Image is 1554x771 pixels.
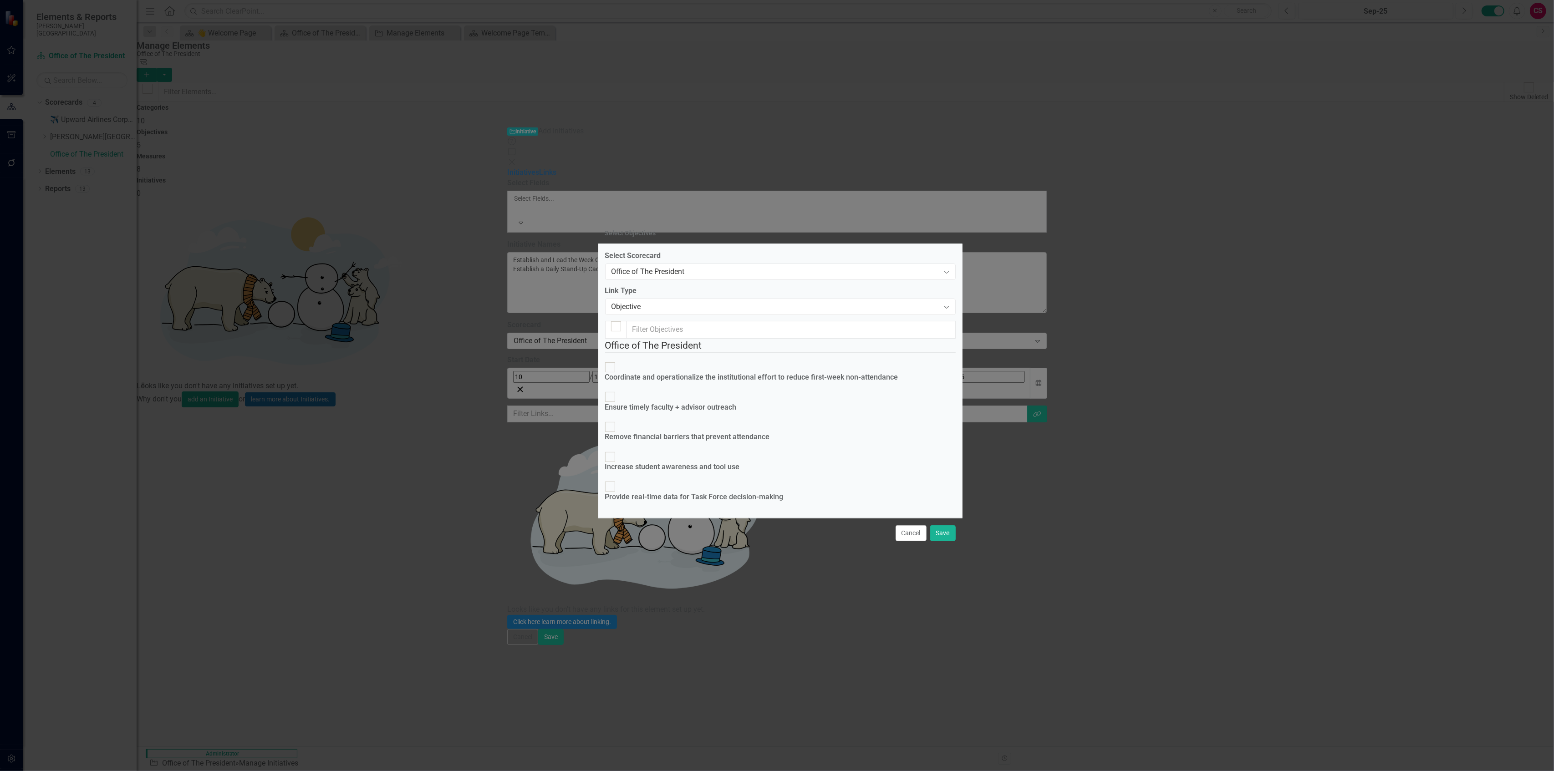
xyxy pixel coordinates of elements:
label: Select Scorecard [605,251,956,261]
button: Save [930,525,956,541]
div: Remove financial barriers that prevent attendance [605,432,770,442]
div: Select Objectives [605,230,656,237]
div: Provide real-time data for Task Force decision-making [605,492,784,502]
button: Cancel [896,525,927,541]
div: Coordinate and operationalize the institutional effort to reduce first-week non-attendance [605,372,898,383]
div: Office of The President [611,266,940,277]
div: Increase student awareness and tool use [605,462,740,472]
legend: Office of The President [605,339,956,353]
div: Objective [611,301,940,312]
input: Filter Objectives [627,321,956,339]
label: Link Type [605,286,956,296]
div: Ensure timely faculty + advisor outreach [605,402,737,413]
